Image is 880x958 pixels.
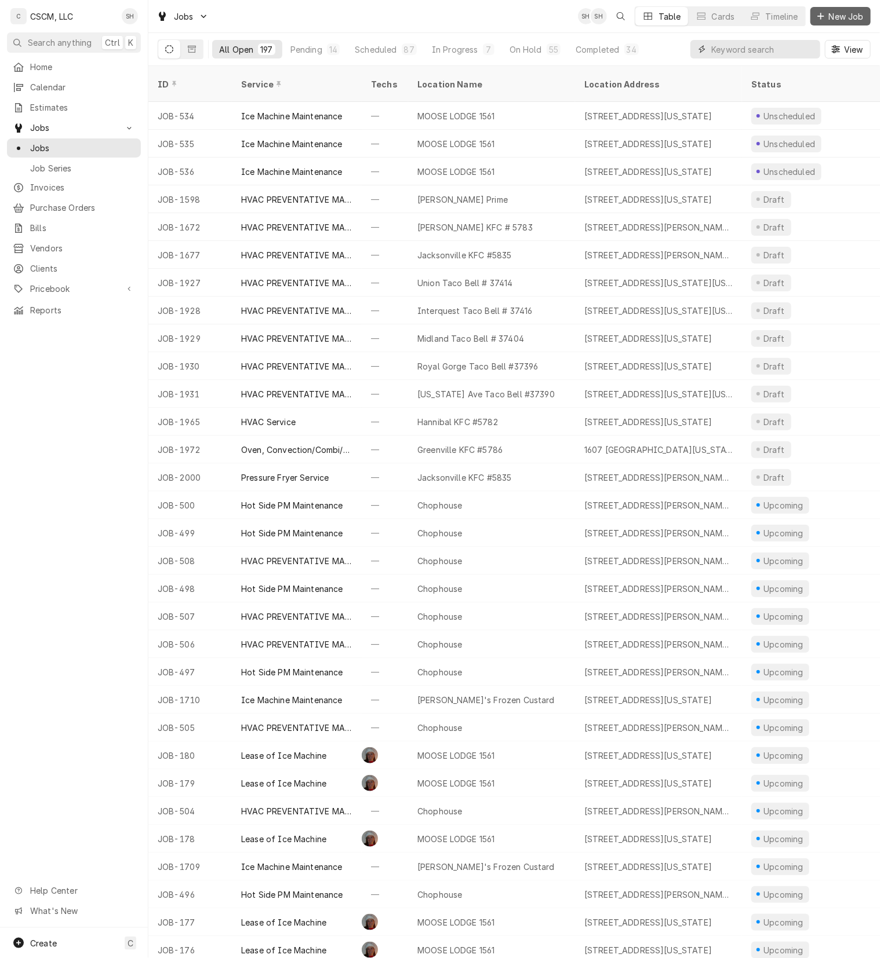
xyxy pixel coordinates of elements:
[241,305,352,317] div: HVAC PREVENTATIVE MAINTENANCE
[30,81,135,93] span: Calendar
[7,239,141,258] a: Vendors
[122,8,138,24] div: SH
[362,831,378,847] div: Dena Vecchetti's Avatar
[371,78,399,90] div: Techs
[417,583,462,595] div: Chophouse
[417,499,462,511] div: Chophouse
[827,10,866,23] span: New Job
[762,666,805,678] div: Upcoming
[362,831,378,847] div: DV
[762,888,805,901] div: Upcoming
[7,881,141,900] a: Go to Help Center
[362,914,378,930] div: Dena Vecchetti's Avatar
[30,122,118,134] span: Jobs
[241,777,326,789] div: Lease of Ice Machine
[578,8,594,24] div: SH
[148,714,232,741] div: JOB-505
[659,10,681,23] div: Table
[241,583,343,595] div: Hot Side PM Maintenance
[584,471,733,484] div: [STREET_ADDRESS][PERSON_NAME][US_STATE]
[584,332,712,345] div: [STREET_ADDRESS][US_STATE]
[762,555,805,567] div: Upcoming
[762,833,805,845] div: Upcoming
[417,78,563,90] div: Location Name
[241,888,343,901] div: Hot Side PM Maintenance
[30,181,135,193] span: Invoices
[241,916,326,928] div: Lease of Ice Machine
[7,98,141,117] a: Estimates
[30,202,135,214] span: Purchase Orders
[362,714,408,741] div: —
[584,638,733,650] div: [STREET_ADDRESS][PERSON_NAME][US_STATE]
[7,901,141,920] a: Go to What's New
[10,8,27,24] div: C
[584,583,733,595] div: [STREET_ADDRESS][PERSON_NAME][US_STATE]
[241,499,343,511] div: Hot Side PM Maintenance
[417,610,462,623] div: Chophouse
[417,332,524,345] div: Midland Taco Bell # 37404
[584,749,712,762] div: [STREET_ADDRESS][US_STATE]
[148,547,232,575] div: JOB-508
[762,499,805,511] div: Upcoming
[762,221,787,233] div: Draft
[362,491,408,519] div: —
[762,110,817,122] div: Unscheduled
[584,78,730,90] div: Location Address
[241,527,343,539] div: Hot Side PM Maintenance
[762,749,805,762] div: Upcoming
[762,277,787,289] div: Draft
[417,471,512,484] div: Jacksonville KFC #5835
[810,7,871,25] button: New Job
[362,658,408,686] div: —
[241,416,296,428] div: HVAC Service
[7,198,141,217] a: Purchase Orders
[148,880,232,908] div: JOB-496
[584,777,712,789] div: [STREET_ADDRESS][US_STATE]
[30,162,135,174] span: Job Series
[591,8,607,24] div: Serra Heyen's Avatar
[105,36,120,49] span: Ctrl
[712,10,735,23] div: Cards
[362,853,408,880] div: —
[148,185,232,213] div: JOB-1598
[762,777,805,789] div: Upcoming
[762,332,787,345] div: Draft
[584,138,712,150] div: [STREET_ADDRESS][US_STATE]
[612,7,630,25] button: Open search
[148,908,232,936] div: JOB-177
[362,463,408,491] div: —
[417,833,495,845] div: MOOSE LODGE 1561
[762,638,805,650] div: Upcoming
[241,138,343,150] div: Ice Machine Maintenance
[241,944,326,956] div: Lease of Ice Machine
[762,360,787,372] div: Draft
[7,78,141,97] a: Calendar
[148,158,232,185] div: JOB-536
[417,694,555,706] div: [PERSON_NAME]'s Frozen Custard
[148,436,232,463] div: JOB-1972
[762,138,817,150] div: Unscheduled
[362,297,408,324] div: —
[30,222,135,234] span: Bills
[362,269,408,297] div: —
[7,159,141,178] a: Job Series
[584,499,733,511] div: [STREET_ADDRESS][PERSON_NAME][US_STATE]
[148,519,232,547] div: JOB-499
[584,221,733,233] div: [STREET_ADDRESS][PERSON_NAME][PERSON_NAME][US_STATE]
[10,8,27,24] div: CSCM, LLC's Avatar
[584,805,733,817] div: [STREET_ADDRESS][PERSON_NAME][US_STATE]
[241,666,343,678] div: Hot Side PM Maintenance
[241,332,352,345] div: HVAC PREVENTATIVE MAINTENANCE
[842,43,866,56] span: View
[591,8,607,24] div: SH
[417,916,495,928] div: MOOSE LODGE 1561
[241,555,352,567] div: HVAC PREVENTATIVE MAINTENANCE
[7,178,141,197] a: Invoices
[148,324,232,352] div: JOB-1929
[362,942,378,958] div: Dena Vecchetti's Avatar
[241,110,343,122] div: Ice Machine Maintenance
[417,666,462,678] div: Chophouse
[30,142,135,154] span: Jobs
[584,249,733,261] div: [STREET_ADDRESS][PERSON_NAME][US_STATE]
[362,775,378,791] div: DV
